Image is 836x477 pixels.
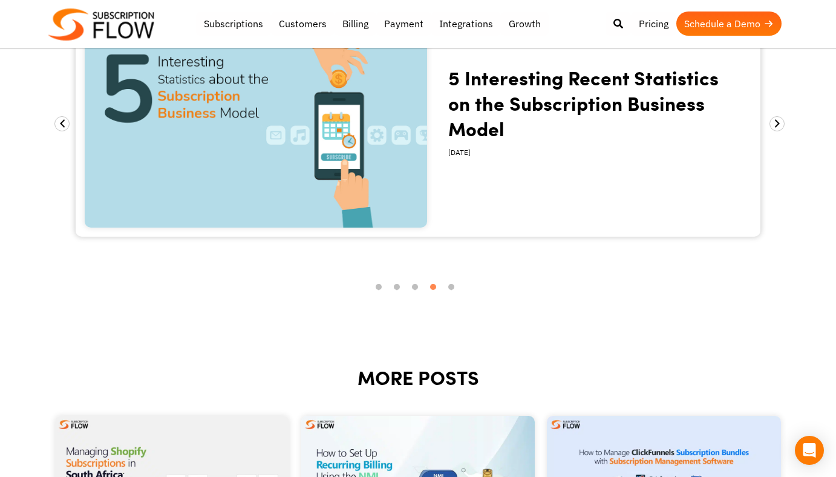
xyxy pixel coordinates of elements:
[676,12,782,36] a: Schedule a Demo
[48,8,154,41] img: Subscriptionflow
[376,12,431,36] a: Payment
[335,12,376,36] a: Billing
[412,284,424,296] button: 3 of 5
[448,141,730,167] div: [DATE]
[196,12,271,36] a: Subscriptions
[448,284,460,296] button: 5 of 5
[430,284,442,296] button: 4 of 5
[55,369,781,416] h2: MORE POSTS
[376,284,388,296] button: 1 of 5
[795,436,824,465] div: Open Intercom Messenger
[271,12,335,36] a: Customers
[394,284,406,296] button: 2 of 5
[431,12,501,36] a: Integrations
[448,64,719,142] a: 5 Interesting Recent Statistics on the Subscription Business Model
[631,12,676,36] a: Pricing
[501,12,549,36] a: Growth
